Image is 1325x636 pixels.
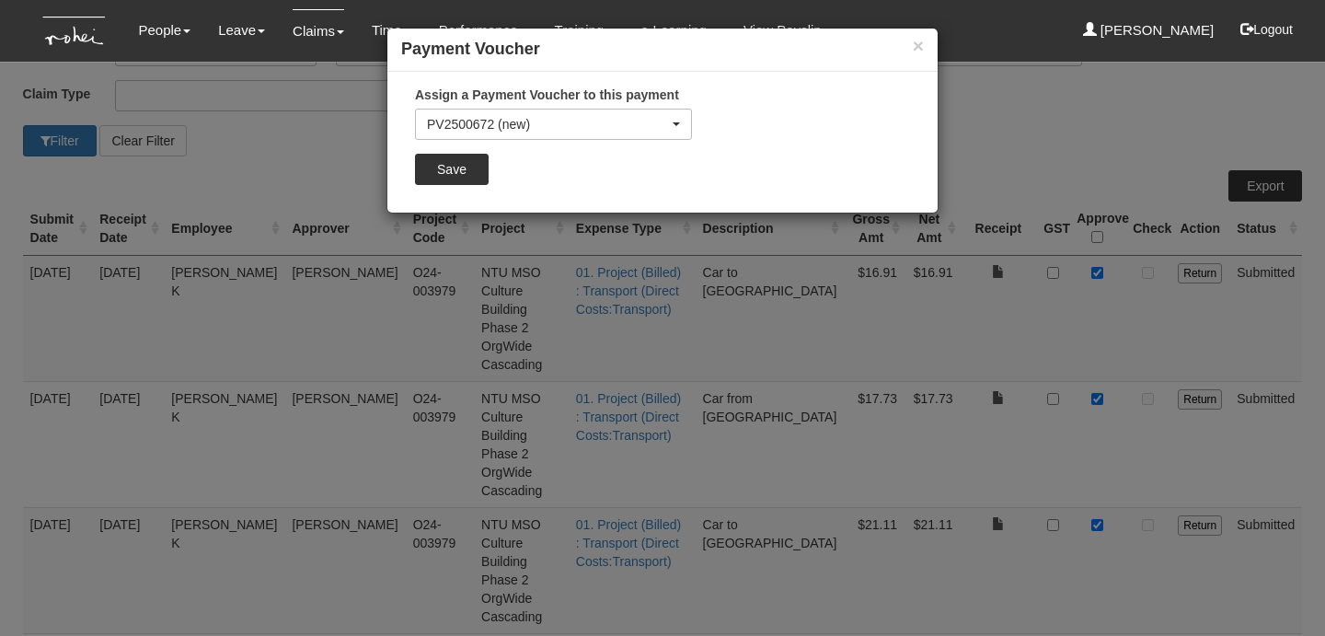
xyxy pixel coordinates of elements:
div: PV2500672 (new) [427,115,669,133]
button: PV2500672 (new) [415,109,692,140]
input: Save [415,154,489,185]
b: Payment Voucher [401,40,540,58]
label: Assign a Payment Voucher to this payment [415,86,679,104]
button: × [913,36,924,55]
